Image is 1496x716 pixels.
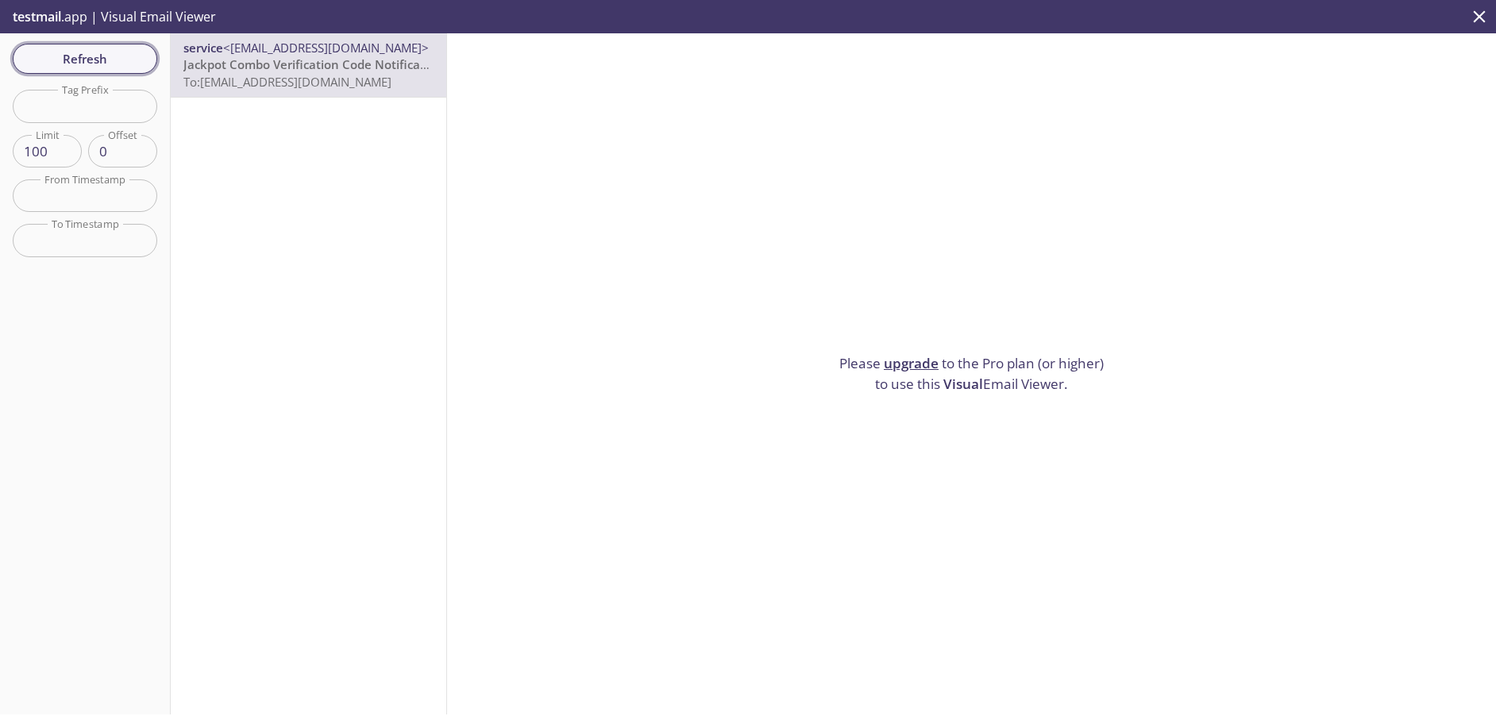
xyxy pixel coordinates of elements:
[13,44,157,74] button: Refresh
[13,8,61,25] span: testmail
[183,56,443,72] span: Jackpot Combo Verification Code Notification
[171,33,446,98] nav: emails
[833,353,1111,394] p: Please to the Pro plan (or higher) to use this Email Viewer.
[25,48,145,69] span: Refresh
[171,33,446,97] div: service<[EMAIL_ADDRESS][DOMAIN_NAME]>Jackpot Combo Verification Code NotificationTo:[EMAIL_ADDRES...
[943,375,983,393] span: Visual
[223,40,429,56] span: <[EMAIL_ADDRESS][DOMAIN_NAME]>
[183,40,223,56] span: service
[884,354,939,372] a: upgrade
[183,74,391,90] span: To: [EMAIL_ADDRESS][DOMAIN_NAME]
